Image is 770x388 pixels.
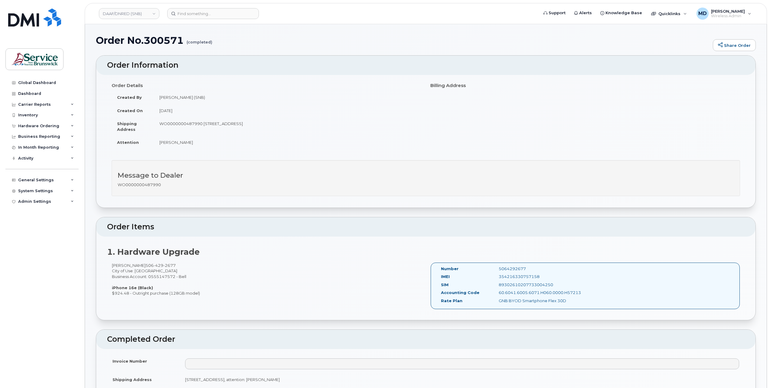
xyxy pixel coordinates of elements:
[113,358,147,364] label: Invoice Number
[430,83,740,88] h4: Billing Address
[96,35,710,46] h1: Order No.300571
[117,95,142,100] strong: Created By
[113,377,152,383] label: Shipping Address
[154,104,421,117] td: [DATE]
[441,266,458,272] label: Number
[112,83,421,88] h4: Order Details
[441,282,449,288] label: SIM
[163,263,176,268] span: 2677
[154,136,421,149] td: [PERSON_NAME]
[117,140,139,145] strong: Attention
[713,39,756,51] a: Share Order
[187,35,212,44] small: (completed)
[441,298,462,304] label: Rate Plan
[441,290,479,296] label: Accounting Code
[117,121,137,132] strong: Shipping Address
[494,282,575,288] div: 89302610207733004250
[112,285,153,290] strong: iPhone 16e (Black)
[118,172,734,179] h3: Message to Dealer
[107,247,200,257] strong: 1. Hardware Upgrade
[117,108,143,113] strong: Created On
[107,61,745,70] h2: Order Information
[154,91,421,104] td: [PERSON_NAME] (SNB)
[107,223,745,231] h2: Order Items
[494,266,575,272] div: 5064292677
[180,373,745,386] td: [STREET_ADDRESS], attention: [PERSON_NAME]
[118,182,734,188] p: WO0000000487990
[107,263,426,296] div: [PERSON_NAME] City of Use: [GEOGRAPHIC_DATA] Business Account: 0555147572 - Bell $924.48 - Outrig...
[154,117,421,136] td: WO0000000487990 [STREET_ADDRESS]
[107,335,745,344] h2: Completed Order
[494,298,575,304] div: GNB BYOD Smartphone Flex 30D
[441,274,450,280] label: IMEI
[494,274,575,280] div: 354216330757158
[154,263,163,268] span: 429
[145,263,176,268] span: 506
[494,290,575,296] div: 60.6041.6005.6071.H060.0000.H57213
